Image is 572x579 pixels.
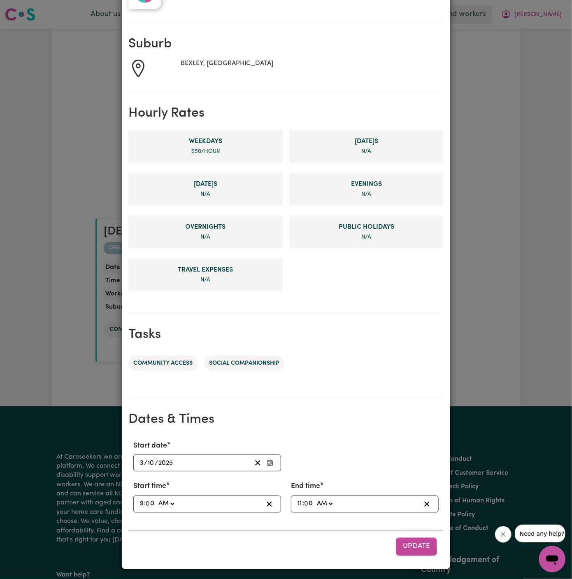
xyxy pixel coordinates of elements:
[251,457,264,469] button: Clear Start date
[302,500,304,508] span: :
[403,543,430,550] span: Update
[140,499,144,510] input: --
[539,546,565,572] iframe: Button to launch messaging window
[296,136,437,146] span: Saturday rate
[296,179,437,189] span: Evening rate
[133,441,167,451] label: Start date
[128,327,444,342] h2: Tasks
[191,149,220,154] span: $ 50 /hour
[181,60,274,67] span: BEXLEY, [GEOGRAPHIC_DATA]
[155,459,158,467] span: /
[204,356,284,371] li: Social companionship
[135,179,276,189] span: Sunday rate
[144,459,147,467] span: /
[140,457,144,469] input: --
[128,356,198,371] li: Community access
[135,222,276,232] span: Overnight rate
[515,525,565,543] iframe: Message from company
[396,538,437,556] button: Update
[201,234,211,240] span: not specified
[201,192,211,197] span: not specified
[495,526,512,543] iframe: Close message
[158,457,174,469] input: ----
[362,192,372,197] span: not specified
[305,499,313,510] input: --
[146,499,155,510] input: --
[362,234,372,240] span: not specified
[128,36,444,52] h2: Suburb
[291,481,320,492] label: End time
[201,277,211,283] span: not specified
[144,500,146,508] span: :
[135,265,276,275] span: Travel Expense rate
[296,222,437,232] span: Public Holiday rate
[147,457,155,469] input: --
[128,412,444,427] h2: Dates & Times
[133,481,166,492] label: Start time
[146,501,150,507] span: 0
[135,136,276,146] span: Weekday rate
[264,457,276,469] button: Enter Start date
[128,105,444,121] h2: Hourly Rates
[362,149,372,154] span: not specified
[304,501,308,507] span: 0
[297,499,302,510] input: --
